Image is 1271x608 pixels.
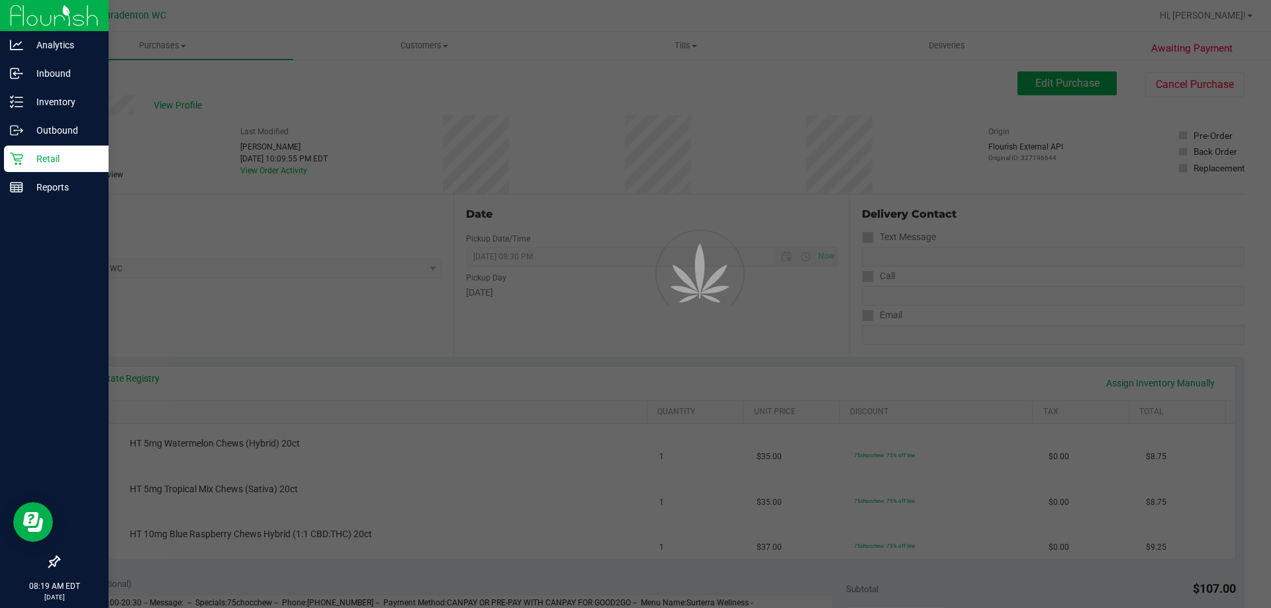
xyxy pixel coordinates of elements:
p: Outbound [23,122,103,138]
inline-svg: Reports [10,181,23,194]
inline-svg: Analytics [10,38,23,52]
p: 08:19 AM EDT [6,580,103,592]
inline-svg: Outbound [10,124,23,137]
inline-svg: Inventory [10,95,23,109]
iframe: Resource center [13,502,53,542]
p: Reports [23,179,103,195]
inline-svg: Retail [10,152,23,165]
p: [DATE] [6,592,103,602]
p: Inventory [23,94,103,110]
p: Retail [23,151,103,167]
p: Inbound [23,65,103,81]
p: Analytics [23,37,103,53]
inline-svg: Inbound [10,67,23,80]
